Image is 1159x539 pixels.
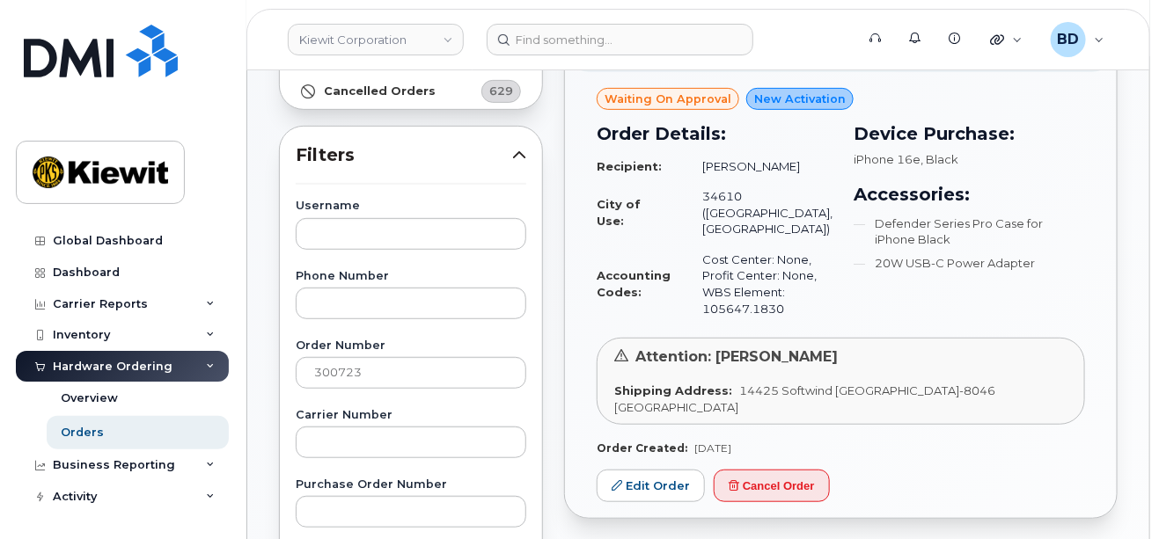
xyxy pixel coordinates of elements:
div: Barbara Dye [1038,22,1117,57]
strong: Recipient: [597,159,662,173]
a: Kiewit Corporation [288,24,464,55]
td: Cost Center: None, Profit Center: None, WBS Element: 105647.1830 [686,244,833,324]
label: Phone Number [296,271,526,282]
strong: Cancelled Orders [324,84,436,98]
span: , Black [921,152,958,166]
label: Order Number [296,340,526,352]
strong: City of Use: [597,197,641,228]
span: 629 [489,83,513,99]
strong: Order Created: [597,441,687,455]
span: iPhone 16e [854,152,921,166]
span: Filters [296,142,512,168]
h3: Accessories: [854,181,1085,208]
div: Quicklinks [978,22,1035,57]
td: [PERSON_NAME] [686,151,833,182]
li: 20W USB-C Power Adapter [854,255,1085,272]
span: New Activation [754,91,846,107]
td: 34610 ([GEOGRAPHIC_DATA], [GEOGRAPHIC_DATA]) [686,181,833,244]
span: 14425 Softwind [GEOGRAPHIC_DATA]-8046 [GEOGRAPHIC_DATA] [614,383,995,414]
span: Waiting On Approval [605,91,731,107]
h3: Order Details: [597,120,833,147]
span: Attention: [PERSON_NAME] [635,348,838,365]
a: Cancelled Orders629 [280,74,542,109]
a: Edit Order [597,470,705,502]
label: Username [296,200,526,212]
h3: Device Purchase: [854,120,1085,147]
span: [DATE] [694,441,731,455]
button: Cancel Order [714,470,830,502]
label: Carrier Number [296,410,526,421]
label: Purchase Order Number [296,479,526,491]
li: Defender Series Pro Case for iPhone Black [854,215,1085,248]
input: Find something... [487,24,753,55]
strong: Accounting Codes: [597,268,671,299]
strong: Shipping Address: [614,383,732,397]
span: BD [1057,29,1079,50]
iframe: Messenger Launcher [1082,463,1146,526]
